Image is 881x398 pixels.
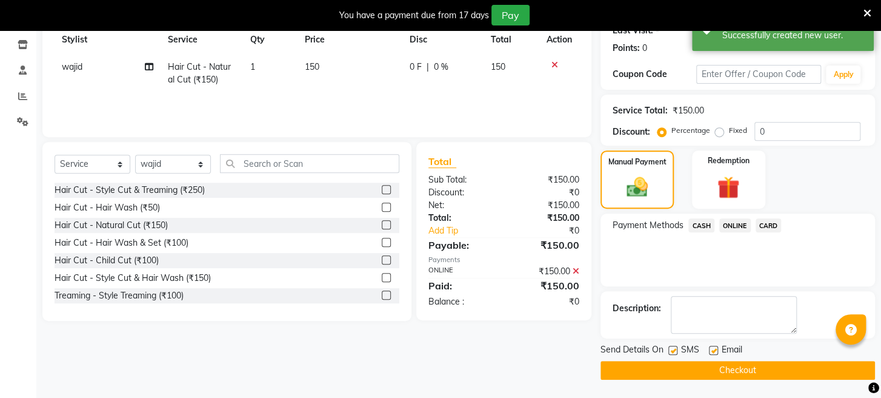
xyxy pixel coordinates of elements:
span: 150 [305,61,319,72]
label: Fixed [729,125,747,136]
span: CARD [756,218,782,232]
div: 0 [642,42,647,55]
span: 150 [491,61,505,72]
input: Enter Offer / Coupon Code [696,65,822,84]
span: | [427,61,429,73]
div: Coupon Code [613,68,696,81]
div: Points: [613,42,640,55]
span: Send Details On [600,343,663,359]
div: ₹0 [518,224,588,237]
div: ONLINE [419,265,504,278]
div: Hair Cut - Style Cut & Hair Wash (₹150) [55,272,211,285]
div: ₹0 [504,186,588,199]
img: _gift.svg [710,174,747,201]
button: Pay [491,5,530,25]
div: - [656,24,659,37]
div: ₹150.00 [504,278,588,293]
div: Net: [419,199,504,212]
span: Email [722,343,742,359]
div: ₹0 [504,295,588,308]
div: Discount: [613,126,650,138]
label: Redemption [708,155,750,166]
div: ₹150.00 [504,174,588,186]
div: Description: [613,302,661,315]
div: Payments [428,255,579,265]
div: Last Visit: [613,24,653,37]
div: ₹150.00 [504,238,588,252]
th: Total [484,26,539,53]
div: Hair Cut - Style Cut & Treaming (₹250) [55,184,205,197]
img: _cash.svg [620,175,655,200]
div: ₹150.00 [504,199,588,212]
span: ONLINE [719,218,751,232]
button: Checkout [600,361,875,380]
div: Hair Cut - Child Cut (₹100) [55,254,159,267]
span: Hair Cut - Natural Cut (₹150) [168,61,231,85]
th: Service [161,26,243,53]
div: Service Total: [613,104,668,117]
div: ₹150.00 [504,265,588,278]
div: Payable: [419,238,504,252]
label: Manual Payment [608,157,666,167]
div: Sub Total: [419,174,504,186]
div: You have a payment due from 17 days [339,9,489,22]
div: ₹150.00 [504,212,588,224]
span: 0 % [434,61,448,73]
div: ₹150.00 [673,104,704,117]
div: Paid: [419,278,504,293]
div: Hair Cut - Natural Cut (₹150) [55,219,168,232]
div: Balance : [419,295,504,308]
span: wajid [62,61,82,72]
div: Hair Cut - Hair Wash & Set (₹100) [55,237,188,249]
span: 0 F [410,61,422,73]
a: Add Tip [419,224,518,237]
div: Total: [419,212,504,224]
div: Successfully created new user. [722,29,865,42]
th: Disc [402,26,484,53]
th: Action [539,26,579,53]
input: Search or Scan [220,154,399,173]
span: 1 [250,61,254,72]
span: Total [428,155,456,168]
div: Hair Cut - Hair Wash (₹50) [55,201,160,214]
th: Stylist [55,26,161,53]
span: SMS [681,343,699,359]
label: Percentage [671,125,710,136]
div: Treaming - Style Treaming (₹100) [55,289,184,302]
span: CASH [688,218,714,232]
button: Apply [826,66,860,84]
span: Payment Methods [613,219,683,232]
th: Price [298,26,402,53]
div: Discount: [419,186,504,199]
th: Qty [242,26,297,53]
